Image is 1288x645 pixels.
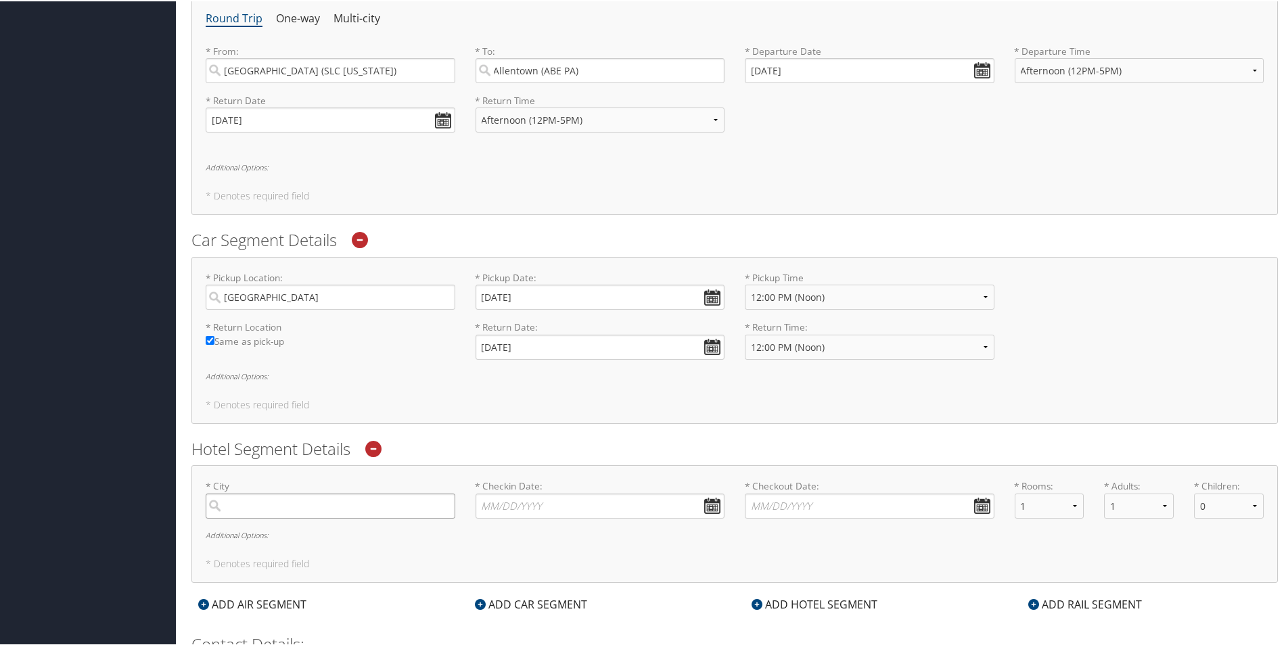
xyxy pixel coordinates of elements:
label: * Checkout Date: [745,478,994,517]
li: Round Trip [206,5,262,30]
div: ADD HOTEL SEGMENT [745,595,884,611]
li: One-way [276,5,320,30]
div: ADD RAIL SEGMENT [1021,595,1149,611]
div: ADD CAR SEGMENT [468,595,594,611]
h5: * Denotes required field [206,558,1264,567]
input: * Pickup Date: [476,283,725,308]
label: * Return Time: [745,319,994,368]
label: * Adults: [1104,478,1174,492]
label: * Departure Time [1015,43,1264,93]
select: * Pickup Time [745,283,994,308]
h5: * Denotes required field [206,399,1264,408]
label: * From: [206,43,455,82]
label: * Pickup Location: [206,270,455,308]
h6: Additional Options: [206,162,1264,170]
label: * Return Date: [476,319,725,358]
input: * Return Date: [476,333,725,358]
div: ADD AIR SEGMENT [191,595,313,611]
input: * Checkout Date: [745,492,994,517]
label: * Return Date [206,93,455,106]
input: City or Airport Code [476,57,725,82]
input: MM/DD/YYYY [206,106,455,131]
input: * Checkin Date: [476,492,725,517]
h2: Hotel Segment Details [191,436,1278,459]
input: MM/DD/YYYY [745,57,994,82]
input: Same as pick-up [206,335,214,343]
label: * City [206,478,455,517]
h2: Car Segment Details [191,227,1278,250]
label: * Checkin Date: [476,478,725,517]
li: Multi-city [333,5,380,30]
label: * Children: [1194,478,1264,492]
label: * Pickup Date: [476,270,725,308]
label: * To: [476,43,725,82]
h5: * Denotes required field [206,190,1264,199]
label: * Return Time [476,93,725,106]
label: * Departure Date [745,43,994,57]
label: * Pickup Time [745,270,994,319]
h6: Additional Options: [206,371,1264,379]
select: * Return Time: [745,333,994,358]
h6: Additional Options: [206,530,1264,537]
input: City or Airport Code [206,57,455,82]
label: * Rooms: [1015,478,1084,492]
select: * Departure Time [1015,57,1264,82]
label: * Return Location [206,319,455,333]
label: Same as pick-up [206,333,455,354]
